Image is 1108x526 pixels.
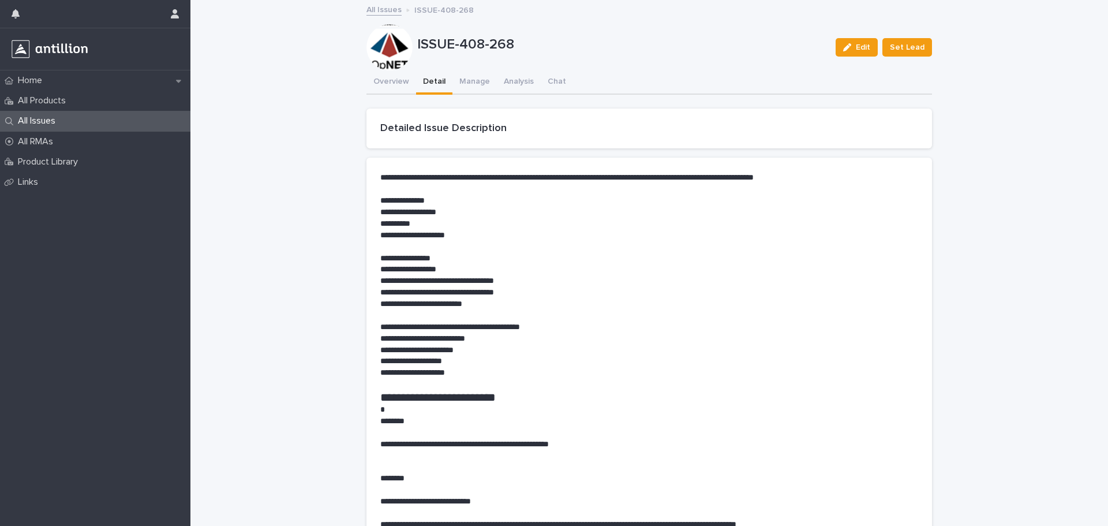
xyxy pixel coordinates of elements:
button: Detail [416,70,452,95]
img: r3a3Z93SSpeN6cOOTyqw [9,38,90,61]
p: ISSUE-408-268 [417,36,826,53]
p: Product Library [13,156,87,167]
button: Analysis [497,70,541,95]
p: All RMAs [13,136,62,147]
p: Home [13,75,51,86]
button: Chat [541,70,573,95]
a: All Issues [366,2,402,16]
span: Set Lead [890,42,924,53]
button: Manage [452,70,497,95]
p: All Issues [13,115,65,126]
h2: Detailed Issue Description [380,122,918,135]
button: Overview [366,70,416,95]
p: Links [13,177,47,188]
span: Edit [856,43,870,51]
p: All Products [13,95,75,106]
button: Edit [836,38,878,57]
button: Set Lead [882,38,932,57]
p: ISSUE-408-268 [414,3,474,16]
